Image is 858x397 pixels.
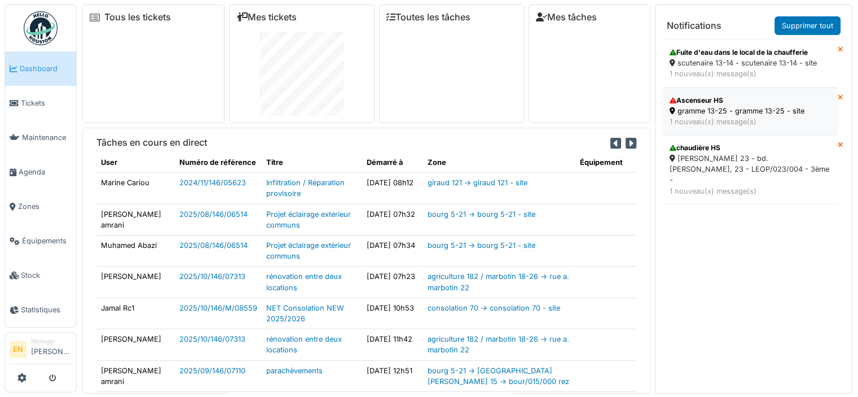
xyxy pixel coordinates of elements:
[670,153,830,186] div: [PERSON_NAME] 23 - bd. [PERSON_NAME], 23 - LEOP/023/004 - 3ème -
[266,304,344,323] a: NET Consolation NEW 2025/2026
[362,235,423,267] td: [DATE] 07h34
[20,63,72,74] span: Dashboard
[22,132,72,143] span: Maintenance
[96,329,175,360] td: [PERSON_NAME]
[428,304,560,312] a: consolation 70 -> consolation 70 - site
[96,298,175,329] td: Jamal Rc1
[96,360,175,391] td: [PERSON_NAME] amrani
[5,189,76,224] a: Zones
[21,98,72,108] span: Tickets
[5,120,76,155] a: Maintenance
[362,329,423,360] td: [DATE] 11h42
[428,272,569,291] a: agriculture 182 / marbotin 18-26 -> rue a. marbotin 22
[24,11,58,45] img: Badge_color-CXgf-gQk.svg
[362,298,423,329] td: [DATE] 10h53
[96,267,175,298] td: [PERSON_NAME]
[670,186,830,197] div: 1 nouveau(x) message(s)
[21,304,72,315] span: Statistiques
[266,335,342,354] a: rénovation entre deux locations
[5,155,76,189] a: Agenda
[104,12,171,23] a: Tous les tickets
[21,270,72,281] span: Stock
[386,12,470,23] a: Toutes les tâches
[179,178,246,187] a: 2024/11/146/05623
[96,204,175,235] td: [PERSON_NAME] amrani
[266,241,351,260] a: Projet éclairage extérieur communs
[179,210,248,219] a: 2025/08/146/06514
[18,201,72,212] span: Zones
[428,178,527,187] a: giraud 121 -> giraud 121 - site
[423,152,575,173] th: Zone
[266,367,323,375] a: parachèvements
[10,337,72,364] a: EN Manager[PERSON_NAME]
[536,12,597,23] a: Mes tâches
[5,293,76,327] a: Statistiques
[662,135,838,204] a: chaudière HS [PERSON_NAME] 23 - bd. [PERSON_NAME], 23 - LEOP/023/004 - 3ème - 1 nouveau(x) messag...
[179,367,245,375] a: 2025/09/146/07110
[22,235,72,246] span: Équipements
[670,143,830,153] div: chaudière HS
[266,272,342,291] a: rénovation entre deux locations
[428,210,535,219] a: bourg 5-21 -> bourg 5-21 - site
[575,152,636,173] th: Équipement
[5,86,76,120] a: Tickets
[175,152,262,173] th: Numéro de référence
[96,235,175,267] td: Muhamed Abazi
[362,152,423,173] th: Démarré à
[236,12,297,23] a: Mes tickets
[670,95,830,106] div: Ascenseur HS
[262,152,362,173] th: Titre
[670,58,830,68] div: scutenaire 13-14 - scutenaire 13-14 - site
[667,20,721,31] h6: Notifications
[101,158,117,167] span: translation missing: fr.shared.user
[179,241,248,250] a: 2025/08/146/06514
[5,51,76,86] a: Dashboard
[31,337,72,346] div: Manager
[96,173,175,204] td: Marine Cariou
[670,68,830,79] div: 1 nouveau(x) message(s)
[670,106,830,116] div: gramme 13-25 - gramme 13-25 - site
[662,40,838,87] a: Fuite d'eau dans le local de la chaufferie scutenaire 13-14 - scutenaire 13-14 - site 1 nouveau(x...
[662,88,838,135] a: Ascenseur HS gramme 13-25 - gramme 13-25 - site 1 nouveau(x) message(s)
[362,204,423,235] td: [DATE] 07h32
[179,304,257,312] a: 2025/10/146/M/08559
[775,16,841,35] a: Supprimer tout
[428,367,569,386] a: bourg 5-21 -> [GEOGRAPHIC_DATA][PERSON_NAME] 15 -> bour/015/000 rez
[428,241,535,250] a: bourg 5-21 -> bourg 5-21 - site
[5,258,76,293] a: Stock
[266,210,351,229] a: Projet éclairage extérieur communs
[362,360,423,391] td: [DATE] 12h51
[670,116,830,127] div: 1 nouveau(x) message(s)
[179,272,245,281] a: 2025/10/146/07313
[428,335,569,354] a: agriculture 182 / marbotin 18-26 -> rue a. marbotin 22
[179,335,245,343] a: 2025/10/146/07313
[362,173,423,204] td: [DATE] 08h12
[31,337,72,361] li: [PERSON_NAME]
[19,167,72,177] span: Agenda
[670,47,830,58] div: Fuite d'eau dans le local de la chaufferie
[10,341,27,358] li: EN
[266,178,345,198] a: Infiltration / Réparation provisoire
[5,224,76,258] a: Équipements
[362,267,423,298] td: [DATE] 07h23
[96,137,207,148] h6: Tâches en cours en direct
